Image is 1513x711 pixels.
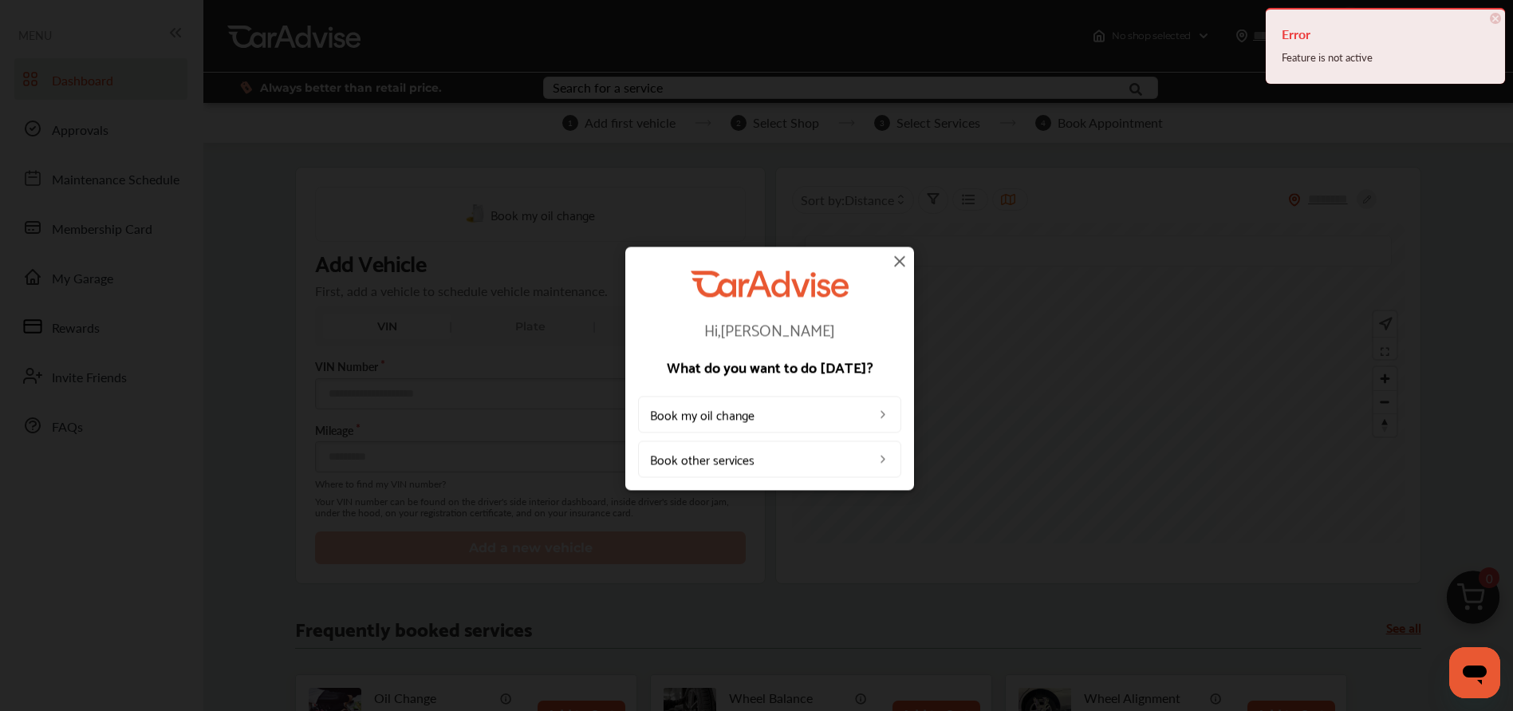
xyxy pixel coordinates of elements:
[1490,13,1501,24] span: ×
[638,321,901,337] p: Hi, [PERSON_NAME]
[1282,22,1489,47] h4: Error
[877,408,889,421] img: left_arrow_icon.0f472efe.svg
[1449,647,1500,698] iframe: Button to launch messaging window
[638,359,901,373] p: What do you want to do [DATE]?
[691,271,849,297] img: CarAdvise Logo
[877,452,889,465] img: left_arrow_icon.0f472efe.svg
[638,440,901,477] a: Book other services
[638,396,901,433] a: Book my oil change
[890,251,909,271] img: close-icon.a004319c.svg
[1282,47,1489,68] div: Feature is not active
